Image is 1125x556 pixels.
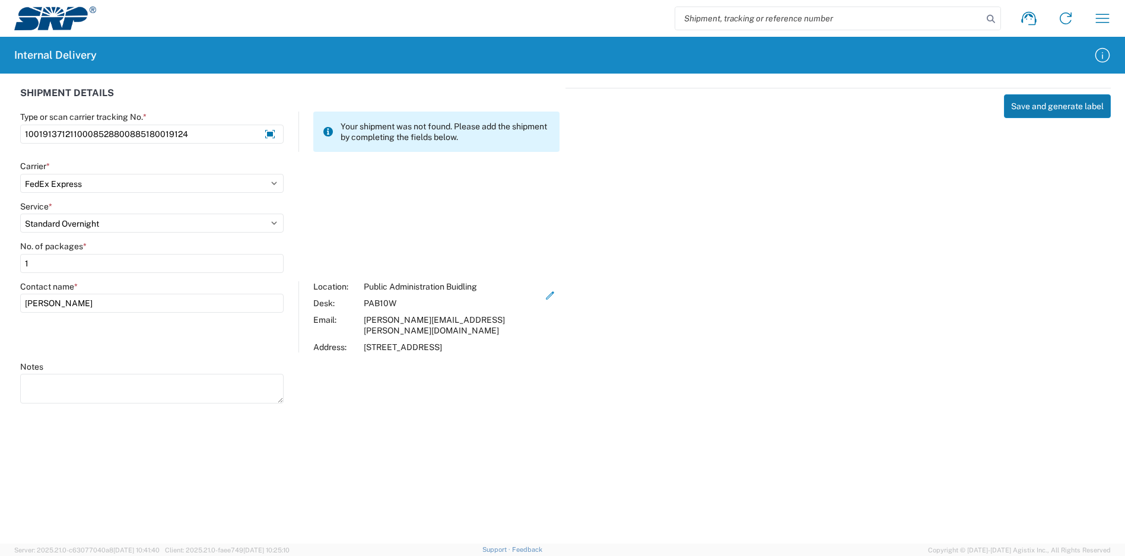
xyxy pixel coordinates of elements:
button: Save and generate label [1004,94,1111,118]
label: Service [20,201,52,212]
label: Notes [20,361,43,372]
input: Shipment, tracking or reference number [675,7,983,30]
span: Copyright © [DATE]-[DATE] Agistix Inc., All Rights Reserved [928,545,1111,555]
label: Type or scan carrier tracking No. [20,112,147,122]
label: Carrier [20,161,50,171]
label: No. of packages [20,241,87,252]
div: Desk: [313,298,358,309]
div: [STREET_ADDRESS] [364,342,541,352]
img: srp [14,7,96,30]
span: Client: 2025.21.0-faee749 [165,547,290,554]
span: Your shipment was not found. Please add the shipment by completing the fields below. [341,121,550,142]
label: Contact name [20,281,78,292]
h2: Internal Delivery [14,48,97,62]
div: Public Administration Buidling [364,281,541,292]
a: Support [482,546,512,553]
div: PAB10W [364,298,541,309]
span: [DATE] 10:41:40 [113,547,160,554]
div: Email: [313,314,358,336]
span: [DATE] 10:25:10 [243,547,290,554]
div: Location: [313,281,358,292]
a: Feedback [512,546,542,553]
span: Server: 2025.21.0-c63077040a8 [14,547,160,554]
div: SHIPMENT DETAILS [20,88,560,112]
div: Address: [313,342,358,352]
div: [PERSON_NAME][EMAIL_ADDRESS][PERSON_NAME][DOMAIN_NAME] [364,314,541,336]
